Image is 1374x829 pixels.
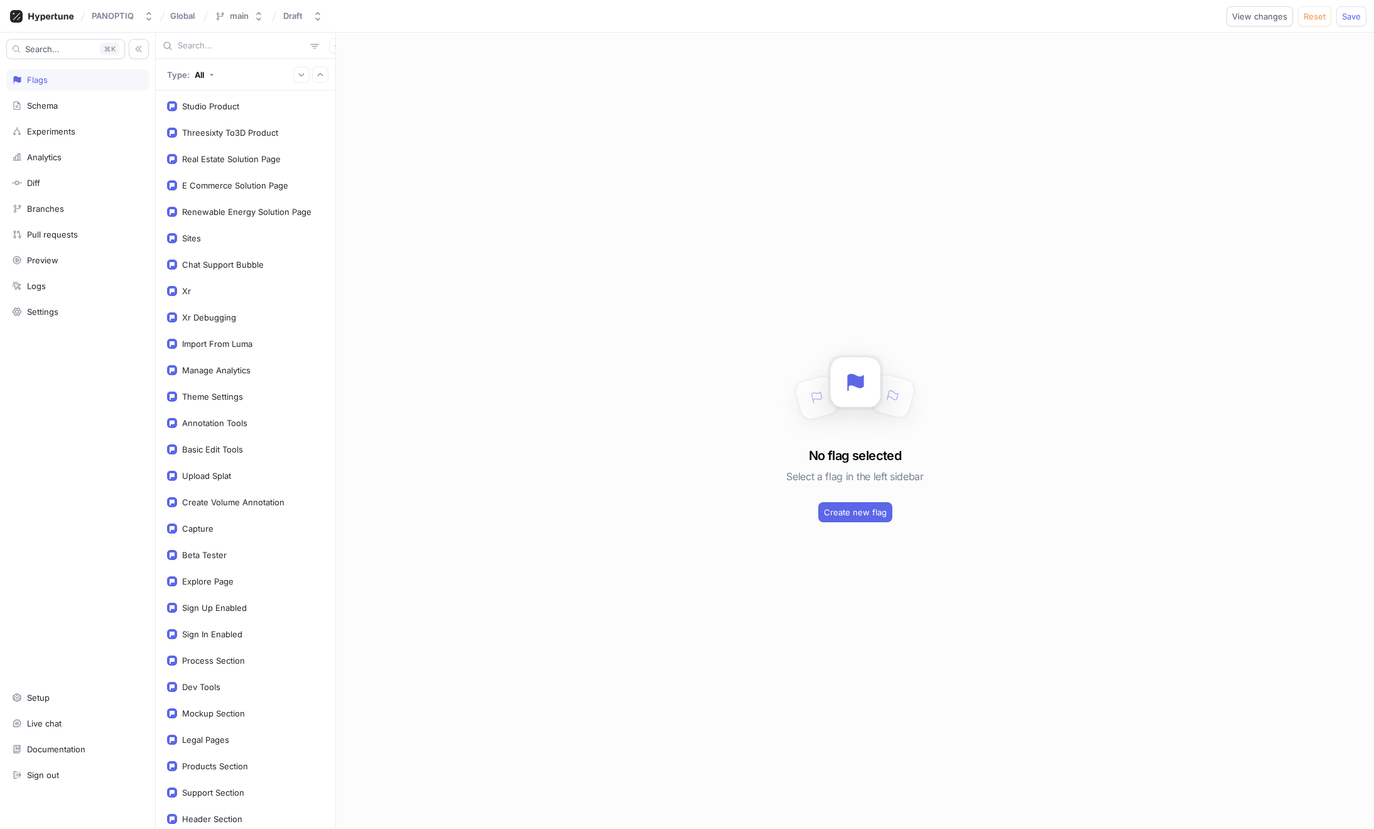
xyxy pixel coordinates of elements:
div: Threesixty To3D Product [182,128,278,138]
button: Search...K [6,39,125,59]
div: Setup [27,693,50,703]
div: Support Section [182,788,244,798]
div: Documentation [27,744,85,754]
button: Save [1336,6,1366,26]
div: Legal Pages [182,735,229,745]
div: Diff [27,178,40,188]
button: View changes [1226,6,1293,26]
div: Products Section [182,761,248,771]
div: main [230,11,249,21]
div: Settings [27,307,58,317]
div: Renewable Energy Solution Page [182,207,311,217]
div: Sign out [27,770,59,780]
div: Annotation Tools [182,418,247,428]
div: Chat Support Bubble [182,260,264,270]
div: Process Section [182,656,245,666]
div: Real Estate Solution Page [182,154,281,164]
p: Type: [167,70,190,80]
div: Dev Tools [182,682,220,692]
h3: No flag selected [809,446,901,465]
button: PANOPTIQ [87,6,159,26]
div: Basic Edit Tools [182,444,243,454]
div: Live chat [27,718,62,728]
div: Header Section [182,814,242,824]
button: Type: All [163,63,219,85]
span: Save [1342,13,1361,20]
span: Create new flag [824,508,887,516]
span: Search... [25,45,60,53]
div: K [100,43,119,55]
a: Documentation [6,738,149,760]
button: Expand all [293,67,310,83]
span: Global [170,11,195,20]
button: Create new flag [818,502,892,522]
div: Upload Splat [182,471,231,481]
div: Xr Debugging [182,312,236,322]
div: Schema [27,101,58,111]
div: Mockup Section [182,708,245,718]
input: Search... [178,40,305,52]
h5: Select a flag in the left sidebar [786,465,923,488]
div: Logs [27,281,46,291]
button: Reset [1298,6,1331,26]
div: Pull requests [27,229,78,239]
button: Collapse all [312,67,328,83]
div: Import From Luma [182,339,252,349]
div: Analytics [27,152,62,162]
div: Sign Up Enabled [182,603,247,613]
div: Sign In Enabled [182,629,242,639]
div: Draft [283,11,303,21]
div: Theme Settings [182,392,243,402]
div: Xr [182,286,191,296]
div: Branches [27,204,64,214]
div: Manage Analytics [182,365,251,375]
div: E Commerce Solution Page [182,180,288,190]
div: Capture [182,524,214,534]
span: View changes [1232,13,1287,20]
div: Beta Tester [182,550,227,560]
div: All [195,70,204,80]
div: Create Volume Annotation [182,497,284,507]
div: Sites [182,233,201,243]
div: PANOPTIQ [92,11,134,21]
div: Studio Product [182,101,239,111]
button: Draft [278,6,328,26]
button: main [210,6,269,26]
div: Experiments [27,126,75,136]
div: Explore Page [182,576,234,586]
div: Flags [27,75,48,85]
span: Reset [1304,13,1326,20]
div: Preview [27,255,58,265]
